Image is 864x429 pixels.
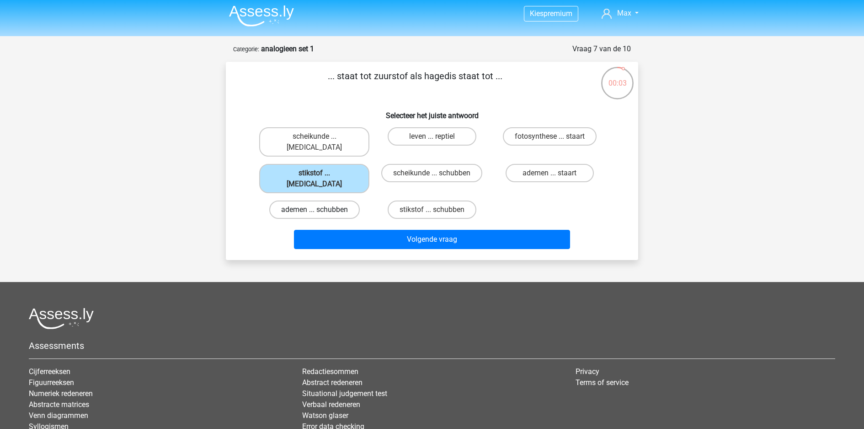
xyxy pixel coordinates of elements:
a: Terms of service [576,378,629,387]
a: Verbaal redeneren [302,400,360,409]
a: Venn diagrammen [29,411,88,420]
a: Privacy [576,367,599,376]
img: Assessly [229,5,294,27]
a: Cijferreeksen [29,367,70,376]
a: Kiespremium [524,7,578,20]
span: Kies [530,9,544,18]
label: stikstof ... [MEDICAL_DATA] [259,164,369,193]
label: fotosynthese ... staart [503,127,597,146]
div: Vraag 7 van de 10 [572,43,631,54]
label: ademen ... schubben [269,201,360,219]
p: ... staat tot zuurstof als hagedis staat tot ... [240,69,589,97]
a: Abstract redeneren [302,378,363,387]
img: Assessly logo [29,308,94,329]
a: Situational judgement test [302,389,387,398]
a: Abstracte matrices [29,400,89,409]
div: 00:03 [600,66,635,89]
span: premium [544,9,572,18]
label: scheikunde ... [MEDICAL_DATA] [259,127,369,157]
a: Watson glaser [302,411,348,420]
span: Max [617,9,631,17]
a: Numeriek redeneren [29,389,93,398]
h6: Selecteer het juiste antwoord [240,104,624,120]
label: leven ... reptiel [388,127,476,146]
h5: Assessments [29,340,835,351]
a: Redactiesommen [302,367,358,376]
strong: analogieen set 1 [261,44,314,53]
label: stikstof ... schubben [388,201,476,219]
a: Figuurreeksen [29,378,74,387]
a: Max [598,8,642,19]
button: Volgende vraag [294,230,571,249]
label: ademen ... staart [506,164,594,182]
small: Categorie: [233,46,259,53]
label: scheikunde ... schubben [381,164,482,182]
